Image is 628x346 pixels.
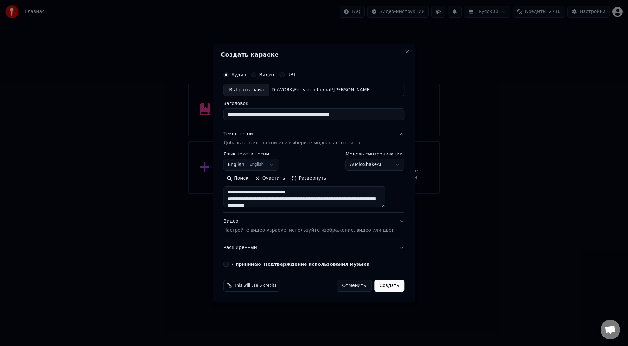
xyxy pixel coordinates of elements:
[223,227,394,234] p: Настройте видео караоке: используйте изображение, видео или цвет
[264,262,370,266] button: Я принимаю
[287,72,296,77] label: URL
[223,131,253,137] div: Текст песни
[223,152,278,156] label: Язык текста песни
[374,280,404,292] button: Создать
[252,173,288,184] button: Очистить
[231,72,246,77] label: Аудио
[224,84,269,96] div: Выбрать файл
[337,280,372,292] button: Отменить
[259,72,274,77] label: Видео
[346,152,405,156] label: Модель синхронизации
[269,87,380,93] div: D:\WORK\For video format\[PERSON_NAME] Погода в доме\[PERSON_NAME]-Погода в доме [1997] (Lead Voc...
[223,239,404,256] button: Расширенный
[223,152,404,213] div: Текст песниДобавьте текст песни или выберите модель автотекста
[231,262,370,266] label: Я принимаю
[223,140,360,147] p: Добавьте текст песни или выберите модель автотекста
[223,218,394,234] div: Видео
[223,213,404,239] button: ВидеоНастройте видео караоке: используйте изображение, видео или цвет
[288,173,329,184] button: Развернуть
[223,126,404,152] button: Текст песниДобавьте текст песни или выберите модель автотекста
[221,52,407,58] h2: Создать караоке
[223,101,404,106] label: Заголовок
[234,283,276,288] span: This will use 5 credits
[223,173,252,184] button: Поиск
